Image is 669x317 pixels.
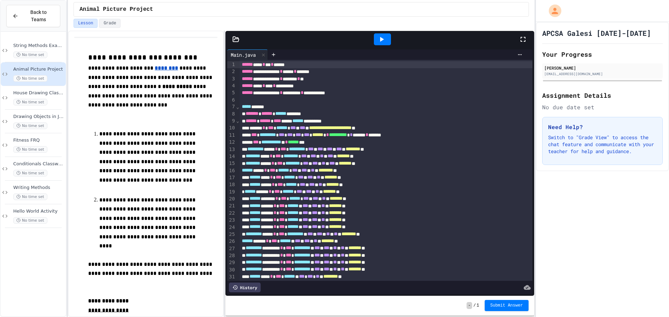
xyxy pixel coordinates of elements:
h1: APCSA Galesi [DATE]-[DATE] [542,28,651,38]
span: - [467,302,472,309]
span: Writing Methods [13,185,64,191]
div: 20 [227,196,236,203]
span: No time set [13,99,47,105]
span: No time set [13,146,47,153]
h3: Need Help? [548,123,657,131]
div: 14 [227,153,236,160]
span: Animal Picture Project [13,66,64,72]
span: No time set [13,51,47,58]
div: 12 [227,139,236,146]
span: String Methods Examples [13,43,64,49]
span: Back to Teams [23,9,54,23]
div: 19 [227,189,236,196]
div: 24 [227,224,236,231]
div: 27 [227,245,236,252]
div: 30 [227,267,236,274]
div: 32 [227,280,236,287]
div: 2 [227,68,236,75]
div: Main.java [227,51,259,58]
span: Fitness FRQ [13,137,64,143]
button: Back to Teams [6,5,60,27]
span: Hello World Activity [13,208,64,214]
div: 18 [227,181,236,188]
iframe: chat widget [611,259,662,288]
div: 16 [227,167,236,174]
h2: Assignment Details [542,90,663,100]
button: Submit Answer [485,300,529,311]
iframe: chat widget [640,289,662,310]
span: Animal Picture Project [79,5,153,14]
div: 21 [227,203,236,209]
span: 1 [477,303,479,308]
div: 8 [227,111,236,118]
span: No time set [13,122,47,129]
span: Conditionals Classwork [13,161,64,167]
div: 17 [227,174,236,181]
h2: Your Progress [542,49,663,59]
span: No time set [13,75,47,82]
div: No due date set [542,103,663,111]
div: 22 [227,210,236,217]
div: My Account [541,3,563,19]
button: Grade [99,19,121,28]
span: No time set [13,170,47,176]
span: No time set [13,217,47,224]
span: House Drawing Classwork [13,90,64,96]
div: 28 [227,252,236,259]
span: No time set [13,193,47,200]
div: 23 [227,217,236,224]
div: History [229,283,261,292]
span: Drawing Objects in Java - HW Playposit Code [13,114,64,120]
div: Main.java [227,49,268,60]
p: Switch to "Grade View" to access the chat feature and communicate with your teacher for help and ... [548,134,657,155]
div: [EMAIL_ADDRESS][DOMAIN_NAME] [544,71,661,77]
span: Fold line [236,118,239,124]
span: Submit Answer [490,303,523,308]
button: Lesson [74,19,98,28]
div: 3 [227,76,236,82]
div: 26 [227,238,236,245]
div: 25 [227,231,236,238]
div: 13 [227,146,236,153]
div: 5 [227,89,236,96]
div: 7 [227,103,236,110]
div: 1 [227,61,236,68]
div: 11 [227,132,236,139]
span: Fold line [236,104,239,110]
div: 10 [227,125,236,132]
div: [PERSON_NAME] [544,65,661,71]
div: 31 [227,274,236,280]
div: 6 [227,97,236,104]
div: 15 [227,160,236,167]
span: / [474,303,476,308]
div: 9 [227,118,236,125]
div: 29 [227,259,236,266]
div: 4 [227,82,236,89]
